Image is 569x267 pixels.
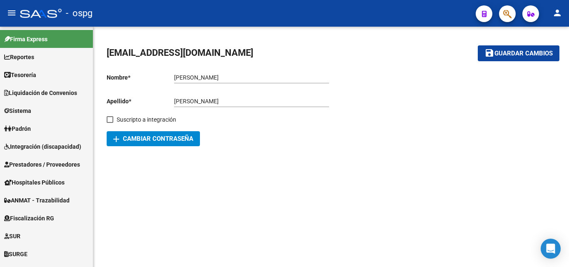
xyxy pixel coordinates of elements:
span: SUR [4,232,20,241]
mat-icon: save [484,48,494,58]
span: Prestadores / Proveedores [4,160,80,169]
span: Fiscalización RG [4,214,54,223]
span: Liquidación de Convenios [4,88,77,97]
span: Cambiar Contraseña [113,135,193,142]
span: Padrón [4,124,31,133]
span: - ospg [66,4,92,22]
mat-icon: person [552,8,562,18]
mat-icon: menu [7,8,17,18]
span: Firma Express [4,35,47,44]
span: Tesorería [4,70,36,80]
mat-icon: add [111,134,121,144]
p: Apellido [107,97,174,106]
span: Reportes [4,52,34,62]
button: Guardar cambios [478,45,559,61]
button: Cambiar Contraseña [107,131,200,146]
span: Integración (discapacidad) [4,142,81,151]
p: Nombre [107,73,174,82]
span: Sistema [4,106,31,115]
span: Suscripto a integración [117,115,176,125]
span: Hospitales Públicos [4,178,65,187]
span: ANMAT - Trazabilidad [4,196,70,205]
div: Open Intercom Messenger [541,239,561,259]
span: Guardar cambios [494,50,553,57]
span: SURGE [4,250,27,259]
span: [EMAIL_ADDRESS][DOMAIN_NAME] [107,47,253,58]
